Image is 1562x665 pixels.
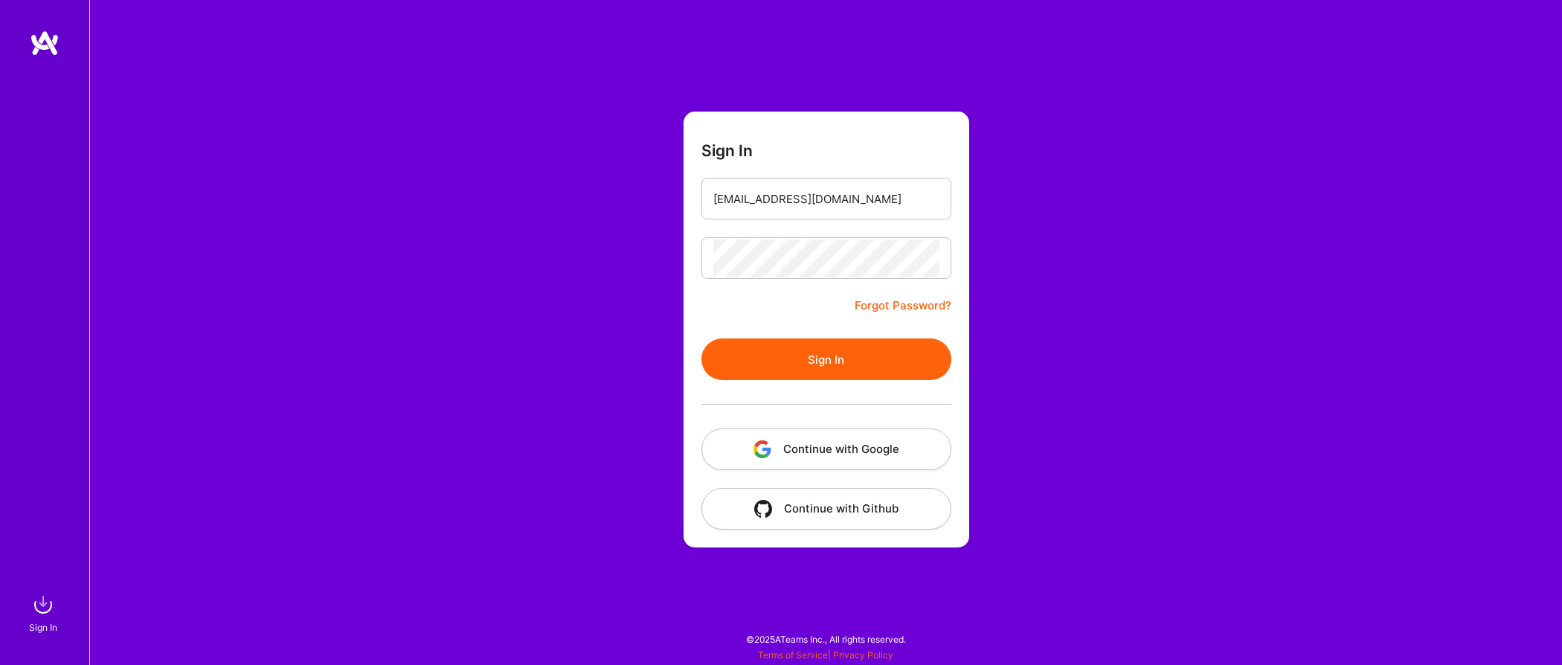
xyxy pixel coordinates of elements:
button: Continue with Github [701,488,951,530]
img: icon [754,500,772,518]
img: icon [753,440,771,458]
h3: Sign In [701,141,753,160]
span: | [758,649,893,661]
button: Sign In [701,338,951,380]
a: Privacy Policy [833,649,893,661]
div: Sign In [29,620,57,635]
div: © 2025 ATeams Inc., All rights reserved. [89,620,1562,658]
a: Forgot Password? [855,297,951,315]
a: sign inSign In [31,590,58,635]
input: Email... [713,180,939,218]
button: Continue with Google [701,428,951,470]
a: Terms of Service [758,649,828,661]
img: sign in [28,590,58,620]
img: logo [30,30,60,57]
